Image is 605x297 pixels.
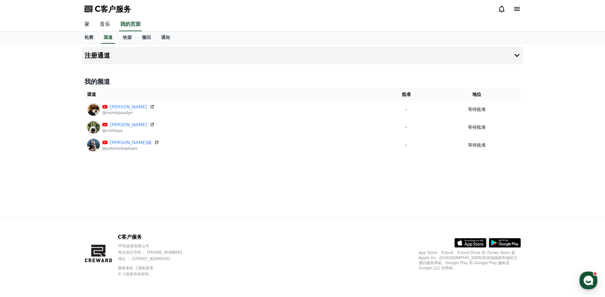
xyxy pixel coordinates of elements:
[101,32,115,44] a: 渠道
[468,106,486,113] p: 等待批准
[85,77,521,86] h4: 我的频道
[82,47,523,64] button: 注册通道
[87,103,100,116] img: 查房乔莎琳
[382,106,431,113] p: -
[138,266,153,270] a: 隐私政策
[119,18,142,31] a: 我的页面
[402,92,411,97] font: 批准
[87,139,100,151] img: 亚茨敏·巴斯特姆
[137,32,156,44] a: 撤回
[85,35,93,40] font: 轮廓
[102,128,155,133] p: @cirohaya
[104,35,113,40] font: 渠道
[110,104,147,110] a: [PERSON_NAME]
[142,35,151,40] font: 撤回
[161,35,170,40] font: 通知
[2,202,42,218] a: Home
[87,92,96,97] font: 渠道
[102,110,155,115] p: @roundsjosalyn
[118,250,195,255] p: 商业登记号码 ： [PHONE_NUMBER]
[85,4,131,14] a: C客户服务
[118,243,195,249] p: YP实验室有限公司
[419,250,521,271] p: App Store、iCloud、iCloud Drive 和 iTunes Store 是 Apple Inc. 在[GEOGRAPHIC_DATA]和其他国家和地区注册的服务商标。Googl...
[118,272,195,277] p: © C保留所有权利。
[118,266,138,270] a: 服务条款
[110,121,147,128] a: [PERSON_NAME]
[95,4,131,14] span: C客户服务
[118,256,195,261] p: 地址 ： [STREET_ADDRESS]
[118,32,137,44] a: 收据
[468,142,486,148] p: 等待批准
[102,146,159,151] p: @yatsminbastsam
[110,139,151,146] a: [PERSON_NAME]姆
[382,142,431,148] p: -
[468,124,486,131] p: 等待批准
[82,202,122,218] a: Settings
[472,92,481,97] font: 地位
[42,202,82,218] a: Messages
[95,18,115,31] a: 音乐
[123,35,132,40] font: 收据
[94,212,110,217] span: Settings
[16,212,27,217] span: Home
[85,52,110,59] h4: 注册通道
[79,32,99,44] a: 轮廓
[382,124,431,131] p: -
[156,32,175,44] a: 通知
[79,18,95,31] a: 家
[118,233,195,241] p: C客户服务
[53,212,72,217] span: Messages
[87,121,100,134] img: 西罗·哈亚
